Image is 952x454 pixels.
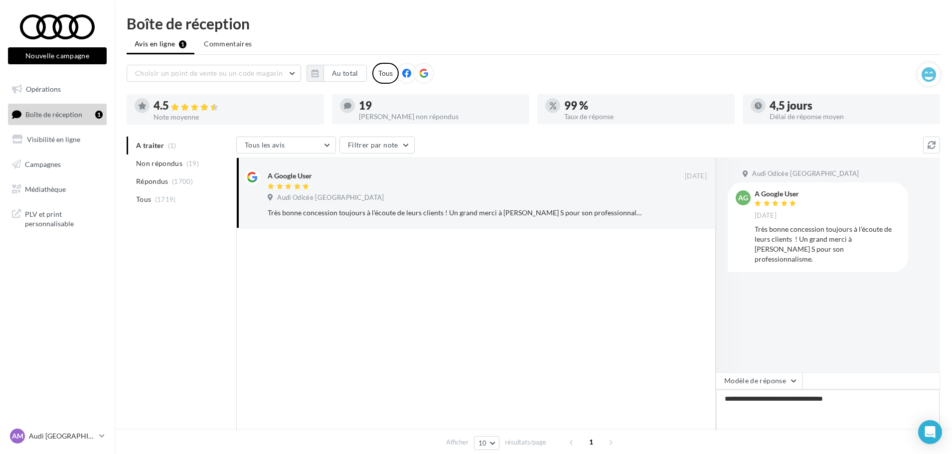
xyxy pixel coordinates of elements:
span: Médiathèque [25,184,66,193]
div: 19 [359,100,521,111]
a: Campagnes [6,154,109,175]
div: Boîte de réception [127,16,940,31]
button: Au total [307,65,367,82]
span: AM [12,431,23,441]
div: A Google User [755,190,799,197]
span: Audi Odicée [GEOGRAPHIC_DATA] [752,169,859,178]
div: 1 [95,111,103,119]
div: Taux de réponse [564,113,727,120]
button: Filtrer par note [339,137,415,153]
span: [DATE] [685,172,707,181]
a: Opérations [6,79,109,100]
a: Médiathèque [6,179,109,200]
div: Très bonne concession toujours à l’écoute de leurs clients ! Un grand merci à [PERSON_NAME] S pou... [268,208,642,218]
a: AM Audi [GEOGRAPHIC_DATA] [8,427,107,446]
div: 4,5 jours [770,100,932,111]
span: [DATE] [755,211,777,220]
span: Tous [136,194,151,204]
span: Commentaires [204,39,252,49]
span: Opérations [26,85,61,93]
span: 1 [583,434,599,450]
div: [PERSON_NAME] non répondus [359,113,521,120]
button: Modèle de réponse [716,372,802,389]
span: Visibilité en ligne [27,135,80,144]
button: Nouvelle campagne [8,47,107,64]
div: Tous [372,63,399,84]
button: 10 [474,436,499,450]
span: Non répondus [136,158,182,168]
span: Répondus [136,176,168,186]
a: Boîte de réception1 [6,104,109,125]
span: (19) [186,159,199,167]
p: Audi [GEOGRAPHIC_DATA] [29,431,95,441]
a: Visibilité en ligne [6,129,109,150]
span: résultats/page [505,438,546,447]
span: 10 [478,439,487,447]
span: Tous les avis [245,141,285,149]
div: Open Intercom Messenger [918,420,942,444]
span: (1719) [155,195,176,203]
span: Choisir un point de vente ou un code magasin [135,69,283,77]
button: Tous les avis [236,137,336,153]
span: AG [738,193,748,203]
div: Délai de réponse moyen [770,113,932,120]
span: Boîte de réception [25,110,82,118]
span: Audi Odicée [GEOGRAPHIC_DATA] [277,193,384,202]
span: Campagnes [25,160,61,168]
a: PLV et print personnalisable [6,203,109,233]
div: 4.5 [154,100,316,112]
button: Choisir un point de vente ou un code magasin [127,65,301,82]
button: Au total [323,65,367,82]
span: Afficher [446,438,469,447]
div: Très bonne concession toujours à l’écoute de leurs clients ! Un grand merci à [PERSON_NAME] S pou... [755,224,900,264]
div: 99 % [564,100,727,111]
div: A Google User [268,171,312,181]
div: Note moyenne [154,114,316,121]
span: (1700) [172,177,193,185]
span: PLV et print personnalisable [25,207,103,229]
